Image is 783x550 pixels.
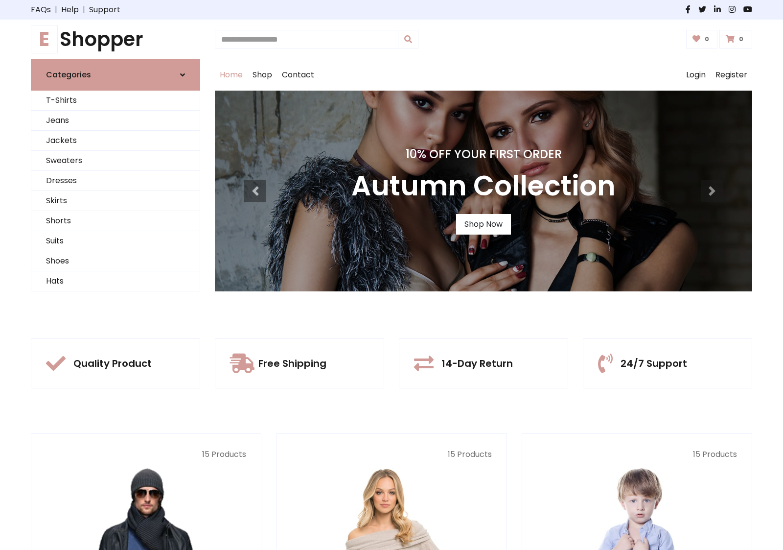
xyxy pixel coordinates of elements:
h5: 24/7 Support [621,358,687,369]
a: Skirts [31,191,200,211]
h5: Quality Product [73,358,152,369]
a: 0 [719,30,752,48]
a: Suits [31,231,200,251]
a: Support [89,4,120,16]
a: 0 [686,30,718,48]
h5: Free Shipping [258,358,326,369]
span: E [31,25,58,53]
a: Contact [277,59,319,91]
h1: Shopper [31,27,200,51]
a: Register [711,59,752,91]
a: Help [61,4,79,16]
a: Shop [248,59,277,91]
a: Hats [31,271,200,291]
a: FAQs [31,4,51,16]
a: Shorts [31,211,200,231]
p: 15 Products [537,449,737,460]
p: 15 Products [291,449,491,460]
a: Jeans [31,111,200,131]
h6: Categories [46,70,91,79]
h5: 14-Day Return [441,358,513,369]
a: Categories [31,59,200,91]
span: 0 [737,35,746,44]
span: 0 [702,35,712,44]
span: | [79,4,89,16]
a: Home [215,59,248,91]
h3: Autumn Collection [351,169,616,202]
a: Jackets [31,131,200,151]
p: 15 Products [46,449,246,460]
h4: 10% Off Your First Order [351,147,616,162]
a: Dresses [31,171,200,191]
a: Shop Now [456,214,511,235]
a: EShopper [31,27,200,51]
a: Sweaters [31,151,200,171]
span: | [51,4,61,16]
a: Login [681,59,711,91]
a: Shoes [31,251,200,271]
a: T-Shirts [31,91,200,111]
